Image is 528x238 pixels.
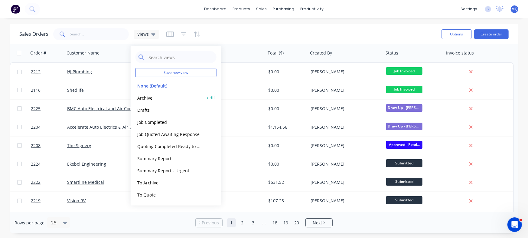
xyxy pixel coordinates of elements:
[31,63,67,81] a: 2212
[135,167,204,174] button: Summary Report - Urgent
[31,161,41,167] span: 2224
[193,69,260,75] div: 02 - Plate
[70,28,129,40] input: Search...
[31,124,41,130] span: 2204
[67,106,150,111] a: BMC Auto Electrical and Air Conditioning
[137,31,149,37] span: Views
[311,69,378,75] div: [PERSON_NAME]
[202,220,219,226] span: Previous
[19,31,48,37] h1: Sales Orders
[311,124,378,130] div: [PERSON_NAME]
[31,69,41,75] span: 2212
[268,50,284,56] div: Total ($)
[67,87,84,93] a: Shedlife
[268,143,304,149] div: $0.00
[31,106,41,112] span: 2225
[458,5,480,14] div: settings
[193,179,260,185] div: 05 - P30310
[259,218,269,227] a: Jump forward
[67,179,104,185] a: Smartline Medical
[135,94,204,101] button: Archive
[310,50,332,56] div: Created By
[31,100,67,118] a: 2225
[67,161,106,167] a: Ekebol Engineering
[311,87,378,93] div: [PERSON_NAME]
[148,51,213,63] input: Search views
[474,29,509,39] button: Create order
[386,196,422,204] span: Submitted
[30,50,46,56] div: Order #
[268,87,304,93] div: $0.00
[135,143,204,150] button: Quoting Completed Ready to Send
[31,173,67,191] a: 2222
[268,106,304,112] div: $0.00
[31,192,67,210] a: 2219
[446,50,474,56] div: Invoice status
[386,104,422,112] span: Draw Up - [PERSON_NAME]
[298,5,327,14] div: productivity
[31,81,67,99] a: 2116
[67,50,99,56] div: Customer Name
[31,198,41,204] span: 2219
[442,29,472,39] button: Options
[306,220,332,226] a: Next page
[386,50,398,56] div: Status
[31,155,67,173] a: 2224
[292,218,301,227] a: Page 20
[268,69,304,75] div: $0.00
[31,87,41,93] span: 2116
[238,218,247,227] a: Page 2
[135,106,204,113] button: Drafts
[507,217,522,232] iframe: Intercom live chat
[311,106,378,112] div: [PERSON_NAME]
[253,5,270,14] div: sales
[135,82,204,89] button: None (Default)
[135,118,204,125] button: Job Completed
[31,179,41,185] span: 2222
[268,198,304,204] div: $107.25
[31,143,41,149] span: 2208
[311,161,378,167] div: [PERSON_NAME]
[386,67,422,75] span: Job Invoiced
[193,161,260,167] div: 86 - 12631
[230,5,253,14] div: products
[135,179,204,186] button: To Archive
[67,69,92,74] a: HJ Plumbing
[268,124,304,130] div: $1,154.56
[67,143,91,148] a: The Signery
[281,218,290,227] a: Page 19
[196,220,222,226] a: Previous page
[270,5,298,14] div: purchasing
[311,143,378,149] div: [PERSON_NAME]
[135,191,204,198] button: To Quote
[135,155,204,162] button: Summary Report
[268,179,304,185] div: $531.52
[193,124,260,130] div: 84 - 49155
[386,141,422,148] span: Approved - Read...
[386,123,422,130] span: Draw Up - [PERSON_NAME]
[193,198,260,204] div: 208 - 4997
[311,198,378,204] div: [PERSON_NAME]
[193,87,260,93] div: 22 - Parts
[270,218,279,227] a: Page 18
[512,6,518,12] span: MQ
[31,118,67,136] a: 2204
[31,137,67,155] a: 2208
[31,210,67,228] a: 2223
[193,218,335,227] ul: Pagination
[67,124,155,130] a: Accelerate Auto Electrics & Air Conditioning
[11,5,20,14] img: Factory
[313,220,322,226] span: Next
[227,218,236,227] a: Page 1 is your current page
[311,179,378,185] div: [PERSON_NAME]
[67,198,86,203] a: Vision RV
[386,178,422,185] span: Submitted
[207,94,215,101] button: edit
[268,161,304,167] div: $0.00
[193,143,260,149] div: 08 - H Logo
[386,159,422,167] span: Submitted
[135,131,204,137] button: Job Quoted Awaiting Response
[386,86,422,93] span: Job Invoiced
[201,5,230,14] a: dashboard
[135,68,217,77] button: Save new view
